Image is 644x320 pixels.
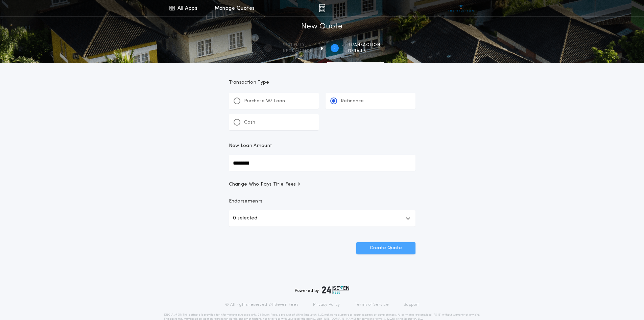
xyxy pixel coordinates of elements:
[229,198,415,205] p: Endorsements
[341,98,364,105] p: Refinance
[404,302,419,307] a: Support
[355,302,389,307] a: Terms of Service
[233,214,257,222] p: 0 selected
[244,98,285,105] p: Purchase W/ Loan
[322,286,350,294] img: logo
[229,210,415,227] button: 0 selected
[282,48,313,54] span: information
[448,5,474,12] img: vs-icon
[282,42,313,48] span: Property
[225,302,298,307] p: © All rights reserved. 24|Seven Fees
[244,119,255,126] p: Cash
[229,181,302,188] span: Change Who Pays Title Fees
[348,42,380,48] span: Transaction
[301,21,342,32] h1: New Quote
[229,155,415,171] input: New Loan Amount
[229,181,415,188] button: Change Who Pays Title Fees
[313,302,340,307] a: Privacy Policy
[295,286,350,294] div: Powered by
[229,79,415,86] p: Transaction Type
[319,4,325,12] img: img
[348,48,380,54] span: details
[356,242,415,254] button: Create Quote
[229,143,272,149] p: New Loan Amount
[333,45,336,51] h2: 2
